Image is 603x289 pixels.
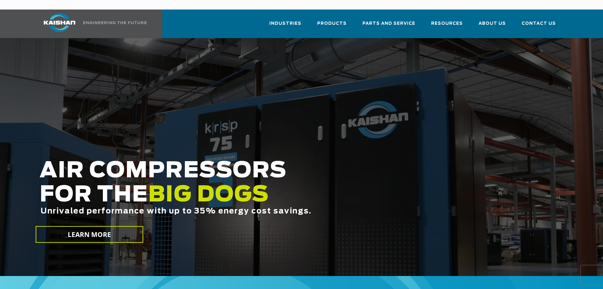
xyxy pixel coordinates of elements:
span: BIG DOGS [148,184,269,206]
a: Kaishan USA [36,10,148,38]
span: About Us [479,20,506,27]
span: Resources [431,20,463,27]
img: kaishan logo [36,13,83,32]
span: Parts and Service [362,20,415,27]
a: Products [317,15,347,37]
a: LEARN MORE [35,226,143,243]
a: Parts and Service [362,15,415,37]
a: About Us [479,15,506,37]
h2: AIR COMPRESSORS FOR THE [40,159,475,235]
a: Resources [431,15,463,37]
span: Unrivaled performance with up to 35% energy cost savings. [41,207,311,215]
a: Contact Us [522,15,556,37]
span: Contact Us [522,20,556,27]
img: Engineering the future [83,21,147,24]
span: LEARN MORE [67,230,111,239]
a: Industries [269,15,301,37]
span: Industries [269,20,301,27]
span: Products [317,20,347,27]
